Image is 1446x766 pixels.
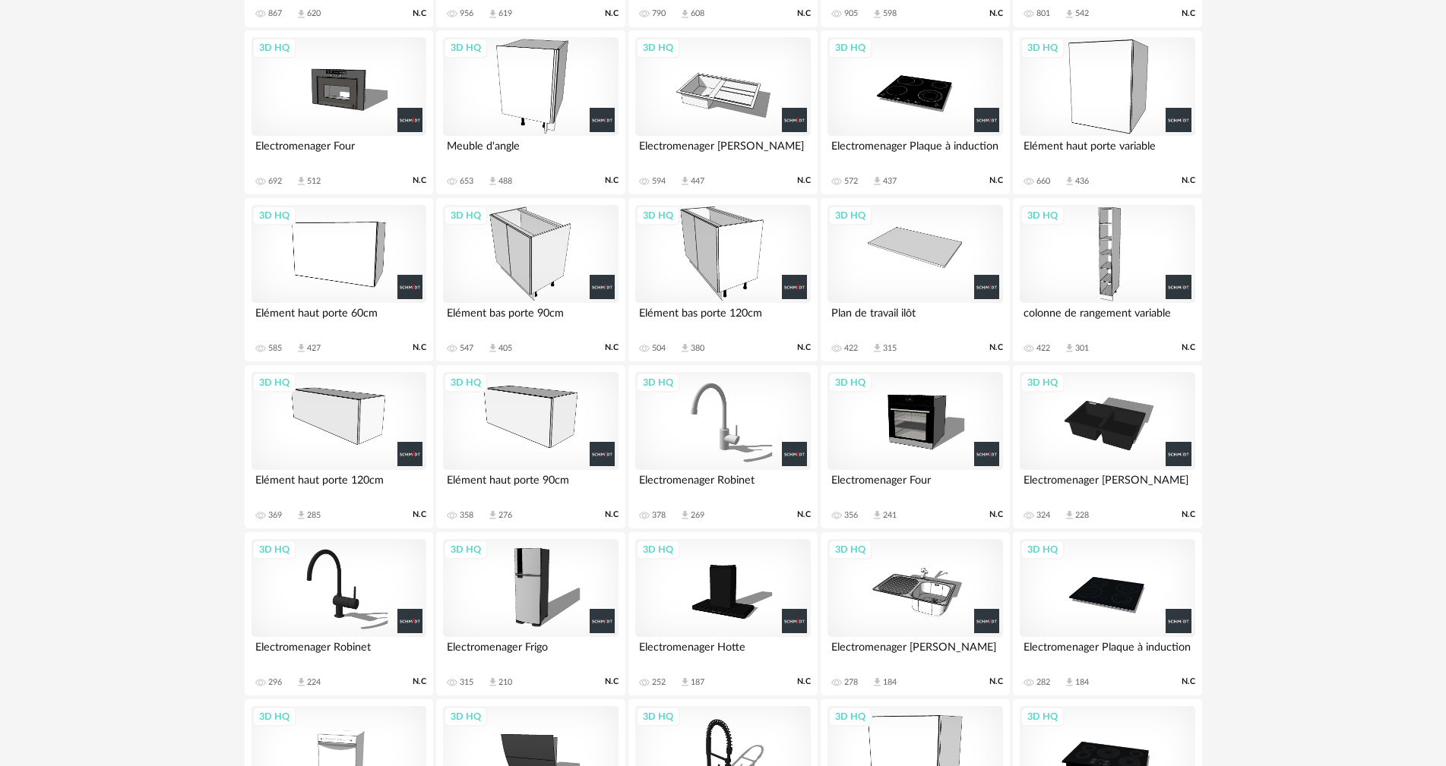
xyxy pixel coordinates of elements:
span: N.C [1182,8,1195,19]
span: Download icon [872,676,883,688]
div: 504 [652,343,666,354]
span: N.C [989,8,1003,19]
a: 3D HQ Electromenager Frigo 315 Download icon 210 N.C [436,532,625,696]
div: 224 [307,677,321,688]
span: N.C [989,676,1003,687]
span: Download icon [1064,175,1075,187]
div: 369 [268,510,282,521]
div: 692 [268,176,282,187]
span: N.C [413,342,426,353]
div: 210 [498,677,512,688]
span: Download icon [679,676,691,688]
div: Electromenager Frigo [443,637,618,667]
div: 437 [883,176,897,187]
div: 801 [1036,8,1050,19]
span: N.C [989,509,1003,520]
a: 3D HQ Electromenager Four 356 Download icon 241 N.C [821,365,1009,529]
a: 3D HQ Meuble d'angle 653 Download icon 488 N.C [436,30,625,194]
div: Electromenager Robinet [635,470,810,500]
div: Electromenager [PERSON_NAME] [827,637,1002,667]
span: N.C [605,175,619,186]
div: 282 [1036,677,1050,688]
span: Download icon [296,509,307,521]
div: 276 [498,510,512,521]
span: Download icon [296,342,307,354]
span: Download icon [1064,8,1075,20]
div: 3D HQ [444,373,488,392]
span: Download icon [487,8,498,20]
div: 3D HQ [828,38,872,58]
div: 3D HQ [1020,540,1065,560]
div: colonne de rangement variable [1020,303,1194,333]
span: Download icon [1064,342,1075,354]
span: N.C [989,342,1003,353]
div: Electromenager Plaque à induction [1020,637,1194,667]
div: 598 [883,8,897,19]
a: 3D HQ Electromenager [PERSON_NAME] 594 Download icon 447 N.C [628,30,817,194]
span: Download icon [872,8,883,20]
span: Download icon [679,8,691,20]
a: 3D HQ Electromenager [PERSON_NAME] 278 Download icon 184 N.C [821,532,1009,696]
div: Electromenager Four [827,470,1002,500]
div: Electromenager Plaque à induction [827,136,1002,166]
div: 3D HQ [636,707,680,727]
div: 3D HQ [252,38,296,58]
div: 184 [1075,677,1089,688]
div: 3D HQ [1020,38,1065,58]
div: 790 [652,8,666,19]
div: 3D HQ [444,707,488,727]
div: 3D HQ [444,38,488,58]
div: 3D HQ [444,206,488,225]
div: Electromenager [PERSON_NAME] [1020,470,1194,500]
div: 3D HQ [636,540,680,560]
a: 3D HQ Elément bas porte 90cm 547 Download icon 405 N.C [436,198,625,362]
div: 3D HQ [252,540,296,560]
span: Download icon [487,342,498,354]
span: N.C [797,175,811,186]
div: 3D HQ [828,540,872,560]
span: N.C [1182,175,1195,186]
a: 3D HQ Plan de travail ilôt 422 Download icon 315 N.C [821,198,1009,362]
div: 3D HQ [252,206,296,225]
div: 585 [268,343,282,354]
div: Electromenager Hotte [635,637,810,667]
span: N.C [797,8,811,19]
span: Download icon [296,8,307,20]
div: 380 [691,343,704,354]
a: 3D HQ Electromenager Robinet 296 Download icon 224 N.C [245,532,433,696]
div: 956 [460,8,473,19]
div: 653 [460,176,473,187]
span: N.C [1182,676,1195,687]
div: 3D HQ [828,373,872,392]
div: 187 [691,677,704,688]
span: N.C [797,509,811,520]
div: 3D HQ [252,373,296,392]
div: 547 [460,343,473,354]
div: Elément haut porte variable [1020,136,1194,166]
div: Elément haut porte 60cm [252,303,426,333]
div: 3D HQ [828,206,872,225]
span: Download icon [872,509,883,521]
div: 867 [268,8,282,19]
div: 619 [498,8,512,19]
span: Download icon [679,175,691,187]
div: 512 [307,176,321,187]
div: 228 [1075,510,1089,521]
span: N.C [413,509,426,520]
div: 3D HQ [1020,707,1065,727]
span: N.C [989,175,1003,186]
span: Download icon [679,342,691,354]
div: 296 [268,677,282,688]
div: 572 [844,176,858,187]
div: 620 [307,8,321,19]
span: Download icon [872,342,883,354]
div: 422 [844,343,858,354]
div: 3D HQ [636,38,680,58]
span: N.C [1182,509,1195,520]
div: 3D HQ [1020,373,1065,392]
span: N.C [1182,342,1195,353]
div: 3D HQ [1020,206,1065,225]
div: Electromenager [PERSON_NAME] [635,136,810,166]
a: 3D HQ Electromenager [PERSON_NAME] 324 Download icon 228 N.C [1013,365,1201,529]
div: 594 [652,176,666,187]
